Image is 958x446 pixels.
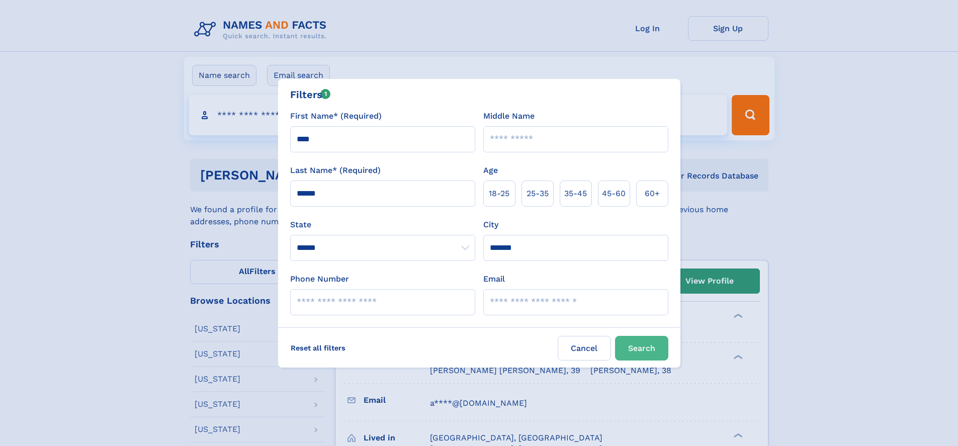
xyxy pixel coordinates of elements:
span: 45‑60 [602,188,626,200]
div: Filters [290,87,331,102]
label: State [290,219,475,231]
label: Age [483,164,498,176]
label: Reset all filters [284,336,352,360]
span: 35‑45 [564,188,587,200]
button: Search [615,336,668,361]
label: Last Name* (Required) [290,164,381,176]
label: Cancel [558,336,611,361]
label: Phone Number [290,273,349,285]
span: 18‑25 [489,188,509,200]
span: 25‑35 [527,188,549,200]
label: First Name* (Required) [290,110,382,122]
label: City [483,219,498,231]
span: 60+ [645,188,660,200]
label: Email [483,273,505,285]
label: Middle Name [483,110,535,122]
